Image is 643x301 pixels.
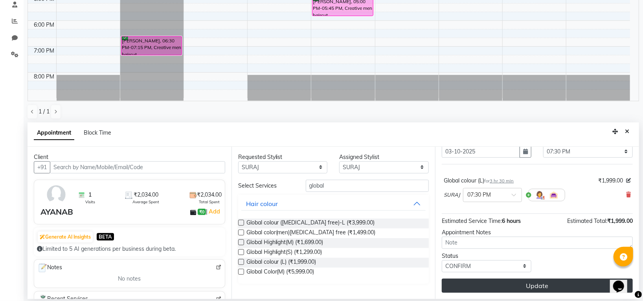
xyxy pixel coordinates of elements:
[444,191,460,199] span: SURAJ
[121,36,182,55] div: [PERSON_NAME], 06:30 PM-07:15 PM, Creative men haircut
[567,217,607,224] span: Estimated Total:
[442,279,633,293] button: Update
[241,197,426,211] button: Hair colour
[246,268,314,277] span: Global Color(M) (₹5,999.00)
[246,199,278,208] div: Hair colour
[37,245,222,253] div: Limited to 5 AI generations per business during beta.
[610,270,635,293] iframe: chat widget
[37,263,62,273] span: Notes
[490,178,514,184] span: 3 hr 30 min
[442,217,502,224] span: Estimated Service Time:
[34,161,50,173] button: +91
[33,47,56,55] div: 7:00 PM
[97,233,114,241] span: BETA
[118,275,141,283] span: No notes
[198,209,206,215] span: ₹0
[39,108,50,116] span: 1 / 1
[444,177,514,185] div: Global colour (L)
[246,228,376,238] span: Global color(men)[MEDICAL_DATA] free (₹1,499.00)
[535,190,544,200] img: Hairdresser.png
[232,182,300,190] div: Select Services
[246,258,316,268] span: Global colour (L) (₹1,999.00)
[40,206,73,218] div: AYANAB
[502,217,521,224] span: 6 hours
[34,126,74,140] span: Appointment
[206,207,221,216] span: |
[134,191,158,199] span: ₹2,034.00
[549,190,558,200] img: Interior.png
[132,199,159,205] span: Average Spent
[442,252,531,260] div: Status
[33,73,56,81] div: 8:00 PM
[598,177,623,185] span: ₹1,999.00
[208,207,221,216] a: Add
[246,238,323,248] span: Global Highlight(M) (₹1,699.00)
[197,191,222,199] span: ₹2,034.00
[45,183,68,206] img: avatar
[38,232,93,243] button: Generate AI Insights
[339,153,429,161] div: Assigned Stylist
[84,129,111,136] span: Block Time
[621,126,633,138] button: Close
[88,191,92,199] span: 1
[442,228,633,237] div: Appointment Notes
[199,199,220,205] span: Total Spent
[484,178,514,184] small: for
[238,153,328,161] div: Requested Stylist
[626,178,631,183] i: Edit price
[246,219,375,228] span: Global colour ([MEDICAL_DATA] free)-L (₹3,999.00)
[33,21,56,29] div: 6:00 PM
[85,199,95,205] span: Visits
[442,146,520,158] input: yyyy-mm-dd
[246,248,322,258] span: Global Highlight(S) (₹1,299.00)
[34,153,225,161] div: Client
[607,217,633,224] span: ₹1,999.00
[50,161,225,173] input: Search by Name/Mobile/Email/Code
[306,180,429,192] input: Search by service name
